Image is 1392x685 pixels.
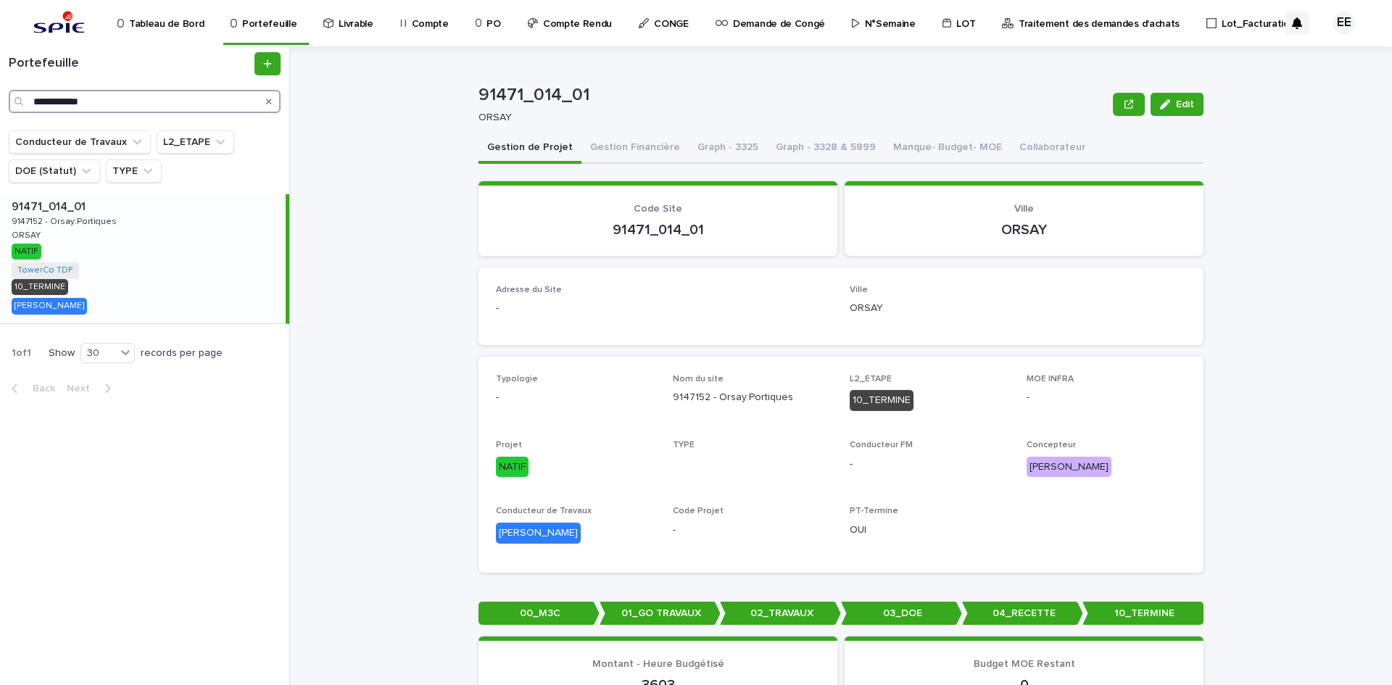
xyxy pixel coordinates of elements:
[478,602,600,626] p: 00_M3C
[106,159,162,183] button: TYPE
[850,457,1009,472] p: -
[850,301,1186,316] p: ORSAY
[29,9,89,38] img: svstPd6MQfCT1uX1QGkG
[634,204,682,214] span: Code Site
[1151,93,1203,116] button: Edit
[12,298,87,314] div: [PERSON_NAME]
[850,375,892,383] span: L2_ETAPE
[67,383,99,394] span: Next
[592,659,724,669] span: Montant - Heure Budgétisé
[478,85,1107,106] p: 91471_014_01
[141,347,223,360] p: records per page
[767,133,884,164] button: Graph - 3328 & 5899
[1027,390,1186,405] p: -
[673,507,724,515] span: Code Projet
[9,56,252,72] h1: Portefeuille
[24,383,55,394] span: Back
[962,602,1083,626] p: 04_RECETTE
[850,507,898,515] span: PT-Termine
[9,90,281,113] input: Search
[496,457,529,478] div: NATIF
[496,221,820,238] p: 91471_014_01
[61,382,123,395] button: Next
[1176,99,1194,109] span: Edit
[581,133,689,164] button: Gestion Financière
[1027,441,1076,449] span: Concepteur
[884,133,1011,164] button: Manque- Budget- MOE
[157,130,234,154] button: L2_ETAPE
[841,602,962,626] p: 03_DOE
[496,523,581,544] div: [PERSON_NAME]
[496,390,655,405] p: -
[496,375,538,383] span: Typologie
[1027,457,1111,478] div: [PERSON_NAME]
[850,441,913,449] span: Conducteur FM
[12,244,41,260] div: NATIF
[850,286,868,294] span: Ville
[1014,204,1034,214] span: Ville
[81,346,116,361] div: 30
[689,133,767,164] button: Graph - 3325
[862,221,1186,238] p: ORSAY
[1082,602,1203,626] p: 10_TERMINE
[478,133,581,164] button: Gestion de Projet
[12,228,43,241] p: ORSAY
[496,441,522,449] span: Projet
[12,214,120,227] p: 9147152 - Orsay:Portiques
[673,375,724,383] span: Nom du site
[1027,375,1074,383] span: MOE INFRA
[9,159,100,183] button: DOE (Statut)
[720,602,841,626] p: 02_TRAVAUX
[600,602,721,626] p: 01_GO TRAVAUX
[974,659,1075,669] span: Budget MOE Restant
[9,130,151,154] button: Conducteur de Travaux
[496,301,832,316] p: -
[1011,133,1094,164] button: Collaborateur
[1333,12,1356,35] div: EE
[850,523,1009,538] p: OUI
[673,523,832,538] p: -
[673,441,695,449] span: TYPE
[17,265,73,275] a: TowerCo TDF
[496,286,562,294] span: Adresse du Site
[12,197,88,214] p: 91471_014_01
[478,112,1101,124] p: ORSAY
[12,279,68,295] div: 10_TERMINE
[49,347,75,360] p: Show
[850,390,913,411] div: 10_TERMINE
[496,507,592,515] span: Conducteur de Travaux
[673,390,832,405] p: 9147152 - Orsay:Portiques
